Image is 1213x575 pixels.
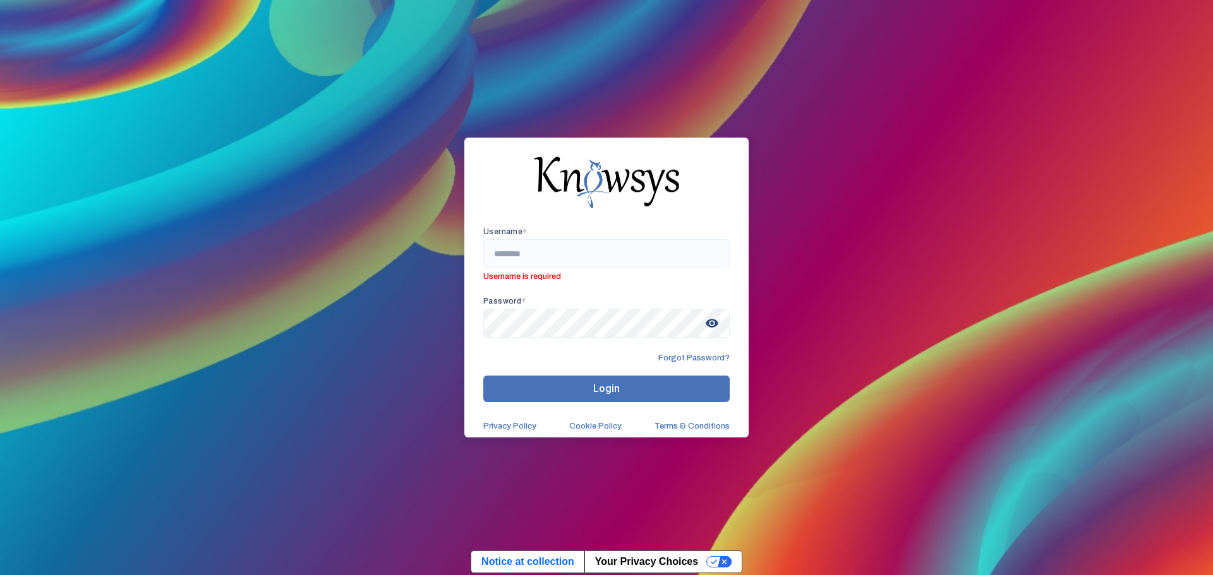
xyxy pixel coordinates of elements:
[593,382,620,394] span: Login
[569,421,622,431] a: Cookie Policy
[701,312,723,335] span: visibility
[483,268,730,282] span: Username is required
[483,227,528,236] app-required-indication: Username
[584,551,742,572] button: Your Privacy Choices
[655,421,730,431] a: Terms & Conditions
[483,297,526,305] app-required-indication: Password
[471,551,584,572] a: Notice at collection
[483,376,730,402] button: Login
[534,157,679,208] img: knowsys-logo.png
[658,353,730,363] span: Forgot Password?
[483,421,536,431] a: Privacy Policy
